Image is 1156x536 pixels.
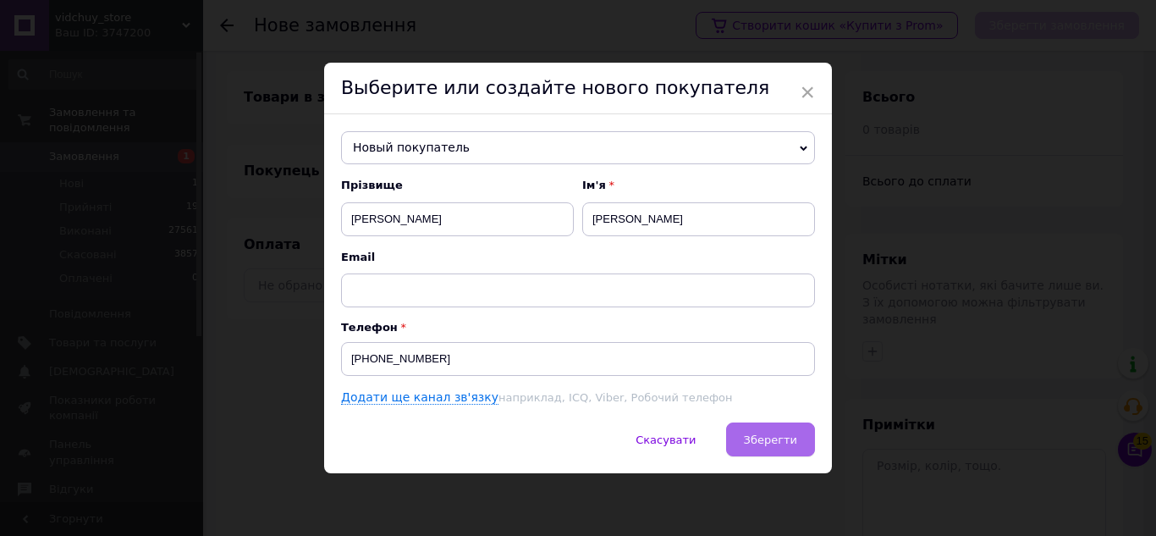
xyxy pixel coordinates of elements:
[341,178,574,193] span: Прізвище
[341,131,815,165] span: Новый покупатель
[498,391,732,404] span: наприклад, ICQ, Viber, Робочий телефон
[618,423,713,456] button: Скасувати
[341,342,815,376] input: +38 096 0000000
[636,434,696,446] span: Скасувати
[341,250,815,265] span: Email
[341,202,574,236] input: Наприклад: Іванов
[726,423,815,456] button: Зберегти
[582,202,815,236] input: Наприклад: Іван
[341,390,498,405] a: Додати ще канал зв'язку
[800,78,815,107] span: ×
[324,63,832,114] div: Выберите или создайте нового покупателя
[582,178,815,193] span: Ім'я
[744,434,797,446] span: Зберегти
[341,321,815,334] p: Телефон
